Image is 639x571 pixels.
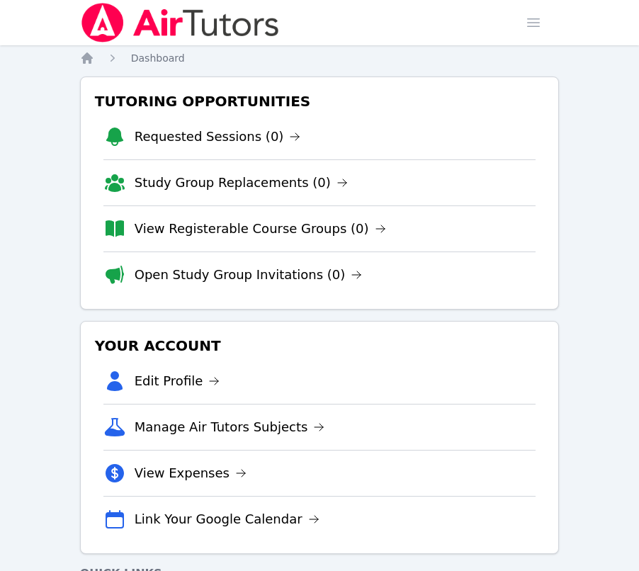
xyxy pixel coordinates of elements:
[135,265,363,285] a: Open Study Group Invitations (0)
[92,333,548,358] h3: Your Account
[80,51,560,65] nav: Breadcrumb
[135,371,220,391] a: Edit Profile
[135,219,386,239] a: View Registerable Course Groups (0)
[131,52,185,64] span: Dashboard
[92,89,548,114] h3: Tutoring Opportunities
[135,509,319,529] a: Link Your Google Calendar
[131,51,185,65] a: Dashboard
[135,417,325,437] a: Manage Air Tutors Subjects
[135,173,348,193] a: Study Group Replacements (0)
[135,127,301,147] a: Requested Sessions (0)
[135,463,247,483] a: View Expenses
[80,3,281,43] img: Air Tutors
